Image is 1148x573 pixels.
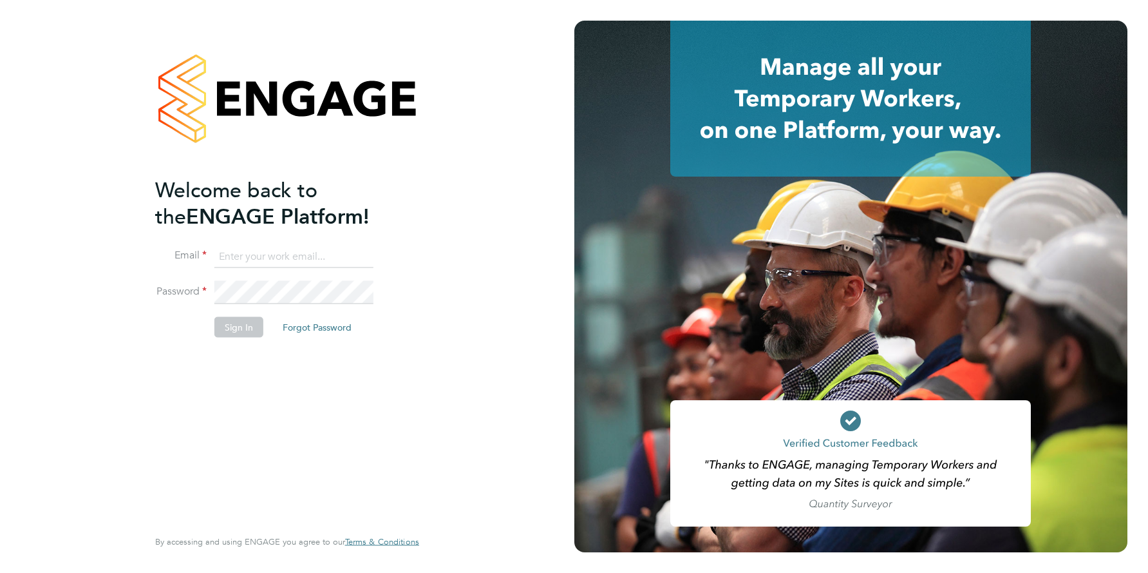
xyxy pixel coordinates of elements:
label: Password [155,285,207,298]
span: By accessing and using ENGAGE you agree to our [155,536,419,547]
h2: ENGAGE Platform! [155,177,406,229]
input: Enter your work email... [214,245,373,268]
label: Email [155,249,207,262]
button: Sign In [214,317,263,338]
span: Terms & Conditions [345,536,419,547]
a: Terms & Conditions [345,537,419,547]
span: Welcome back to the [155,177,317,229]
button: Forgot Password [272,317,362,338]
